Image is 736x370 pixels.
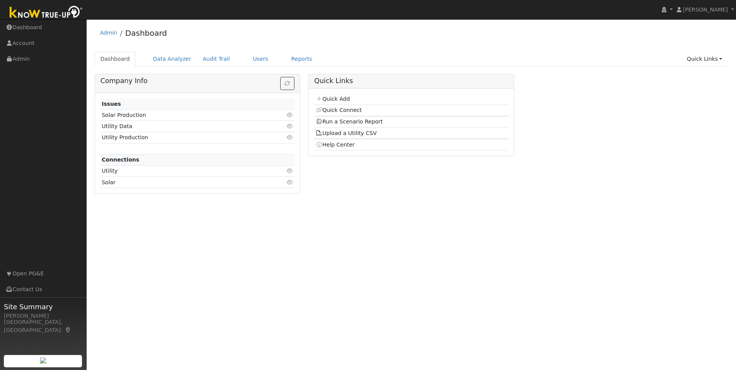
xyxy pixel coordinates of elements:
[286,180,293,185] i: Click to view
[286,123,293,129] i: Click to view
[100,121,263,132] td: Utility Data
[100,77,294,85] h5: Company Info
[286,112,293,118] i: Click to view
[102,157,139,163] strong: Connections
[95,52,136,66] a: Dashboard
[4,302,82,312] span: Site Summary
[4,318,82,334] div: [GEOGRAPHIC_DATA], [GEOGRAPHIC_DATA]
[316,142,355,148] a: Help Center
[286,52,318,66] a: Reports
[314,77,508,85] h5: Quick Links
[125,28,167,38] a: Dashboard
[316,118,383,125] a: Run a Scenario Report
[681,52,728,66] a: Quick Links
[100,177,263,188] td: Solar
[683,7,728,13] span: [PERSON_NAME]
[316,107,362,113] a: Quick Connect
[100,30,117,36] a: Admin
[247,52,274,66] a: Users
[40,357,46,363] img: retrieve
[197,52,236,66] a: Audit Trail
[286,168,293,173] i: Click to view
[100,110,263,121] td: Solar Production
[102,101,121,107] strong: Issues
[286,135,293,140] i: Click to view
[4,312,82,320] div: [PERSON_NAME]
[316,96,350,102] a: Quick Add
[316,130,377,136] a: Upload a Utility CSV
[100,132,263,143] td: Utility Production
[6,4,87,22] img: Know True-Up
[147,52,197,66] a: Data Analyzer
[65,327,72,333] a: Map
[100,165,263,177] td: Utility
